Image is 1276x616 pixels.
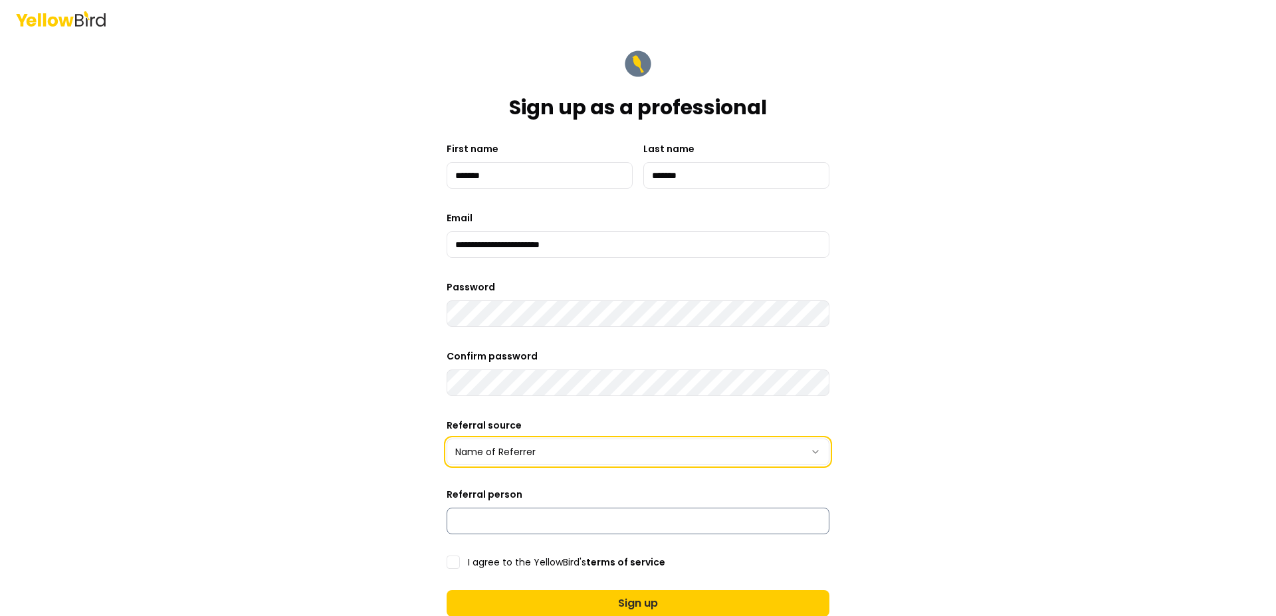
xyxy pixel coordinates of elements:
[447,488,522,501] label: Referral person
[447,280,495,294] label: Password
[643,142,694,155] label: Last name
[447,350,538,363] label: Confirm password
[447,211,473,225] label: Email
[509,96,767,120] h1: Sign up as a professional
[447,419,522,432] label: Referral source
[468,558,665,567] label: I agree to the YellowBird's
[586,556,665,569] a: terms of service
[447,142,498,155] label: First name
